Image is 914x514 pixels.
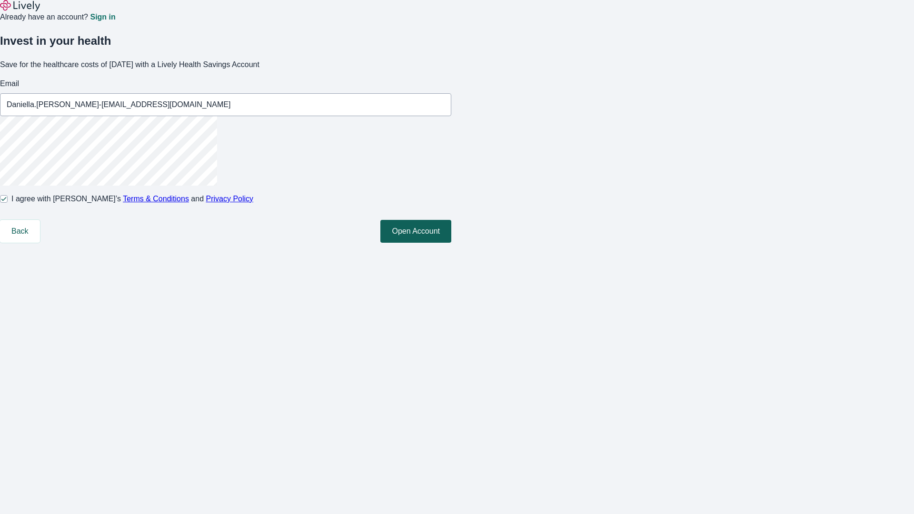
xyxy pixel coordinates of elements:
[11,193,253,205] span: I agree with [PERSON_NAME]’s and
[90,13,115,21] a: Sign in
[206,195,254,203] a: Privacy Policy
[380,220,451,243] button: Open Account
[123,195,189,203] a: Terms & Conditions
